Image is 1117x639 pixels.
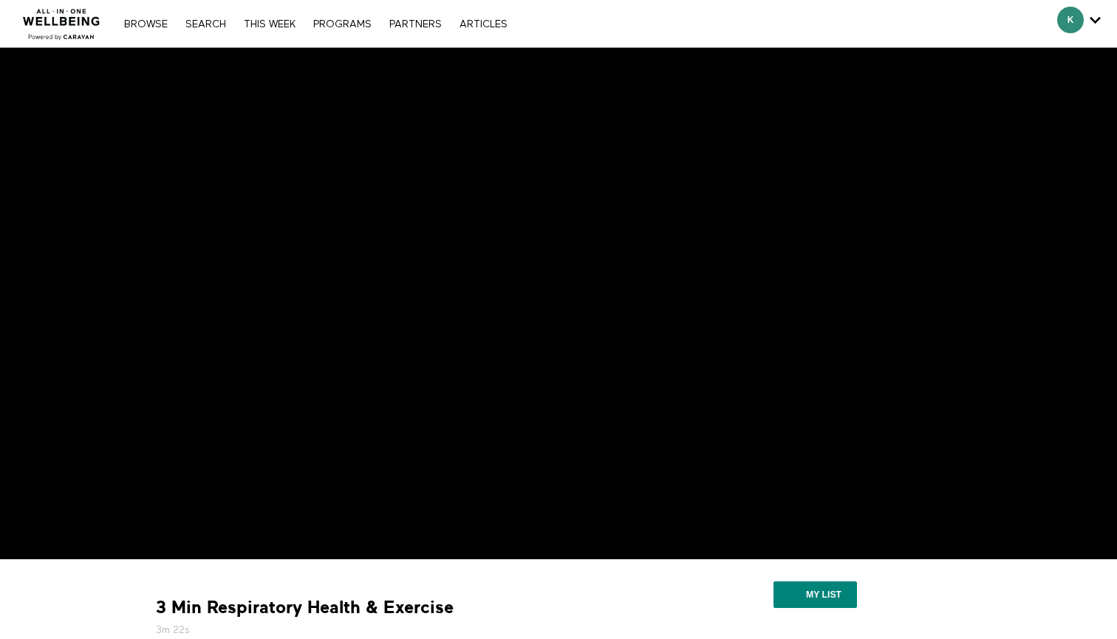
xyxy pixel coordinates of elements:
a: PROGRAMS [306,19,379,30]
h5: 3m 22s [156,623,651,638]
a: PARTNERS [382,19,449,30]
a: Browse [117,19,175,30]
nav: Primary [117,16,514,31]
button: My list [773,581,857,608]
strong: 3 Min Respiratory Health & Exercise [156,596,454,619]
a: THIS WEEK [236,19,303,30]
a: ARTICLES [452,19,515,30]
a: Search [178,19,233,30]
